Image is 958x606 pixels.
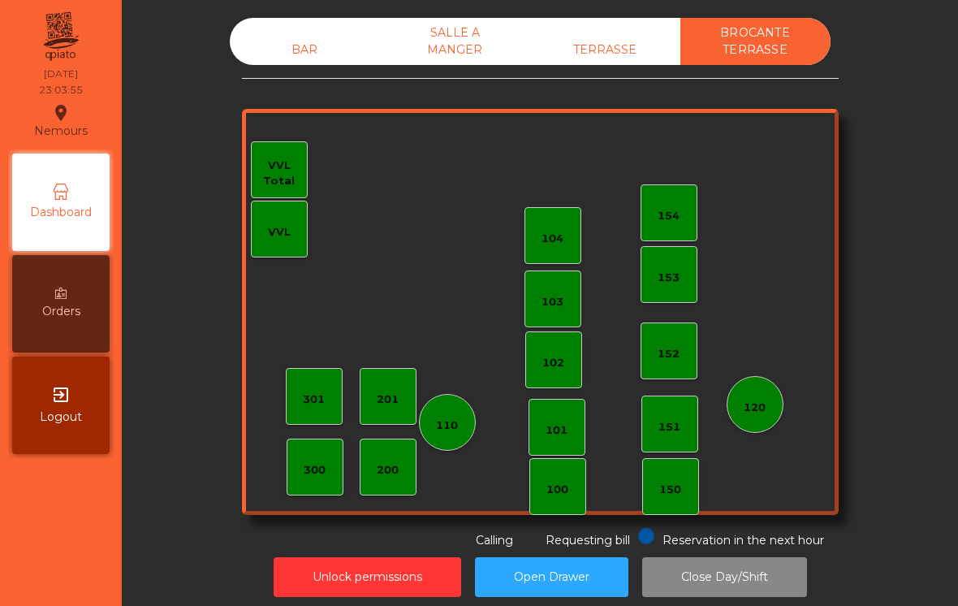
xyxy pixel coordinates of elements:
span: Requesting bill [546,533,630,548]
div: 201 [377,392,399,408]
div: 100 [546,482,568,498]
div: 110 [436,418,458,434]
i: location_on [51,103,71,123]
div: VVL [268,224,291,240]
div: BAR [230,35,380,65]
div: 120 [744,400,766,416]
div: Nemours [34,101,88,141]
button: Close Day/Shift [642,557,807,597]
div: 102 [542,355,564,371]
div: [DATE] [44,67,78,81]
div: TERRASSE [530,35,680,65]
div: 154 [658,208,680,224]
div: 153 [658,270,680,286]
div: 103 [542,294,563,310]
button: Unlock permissions [274,557,461,597]
div: 104 [542,231,563,247]
div: 152 [658,346,680,362]
span: Orders [42,303,80,320]
div: 150 [659,482,681,498]
div: BROCANTE TERRASSE [680,18,831,65]
span: Dashboard [30,204,92,221]
button: Open Drawer [475,557,628,597]
span: Logout [40,409,82,426]
div: 101 [546,422,567,439]
span: Calling [476,533,513,548]
img: qpiato [41,8,80,65]
i: exit_to_app [51,385,71,405]
div: 151 [658,419,680,435]
div: VVL Total [252,158,307,189]
div: 200 [377,462,399,478]
span: Reservation in the next hour [662,533,824,548]
div: 300 [304,462,326,478]
div: 23:03:55 [39,83,83,97]
div: SALLE A MANGER [380,18,530,65]
div: 301 [303,392,325,408]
